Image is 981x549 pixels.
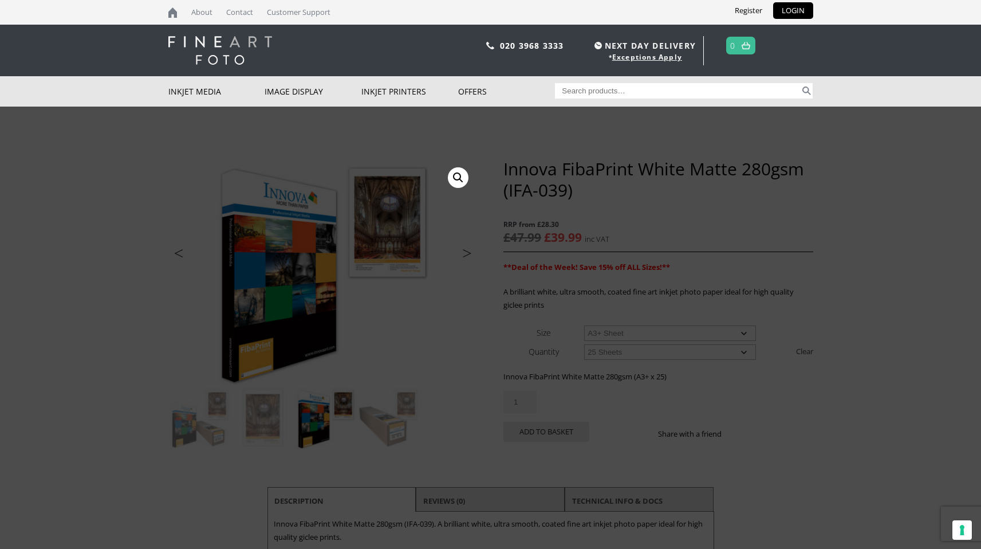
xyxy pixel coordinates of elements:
a: 020 3968 3333 [500,40,564,51]
button: Your consent preferences for tracking technologies [952,520,972,540]
a: Register [726,2,771,19]
img: time.svg [594,42,602,49]
a: View full-screen image gallery [448,167,468,188]
input: Search products… [555,83,800,99]
a: Offers [458,76,555,107]
span: NEXT DAY DELIVERY [592,39,696,52]
a: Inkjet Media [168,76,265,107]
a: Inkjet Printers [361,76,458,107]
a: Exceptions Apply [612,52,682,62]
a: Image Display [265,76,361,107]
a: LOGIN [773,2,813,19]
button: Search [800,83,813,99]
img: phone.svg [486,42,494,49]
img: basket.svg [742,42,750,49]
a: 0 [730,37,735,54]
img: logo-white.svg [168,36,272,65]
